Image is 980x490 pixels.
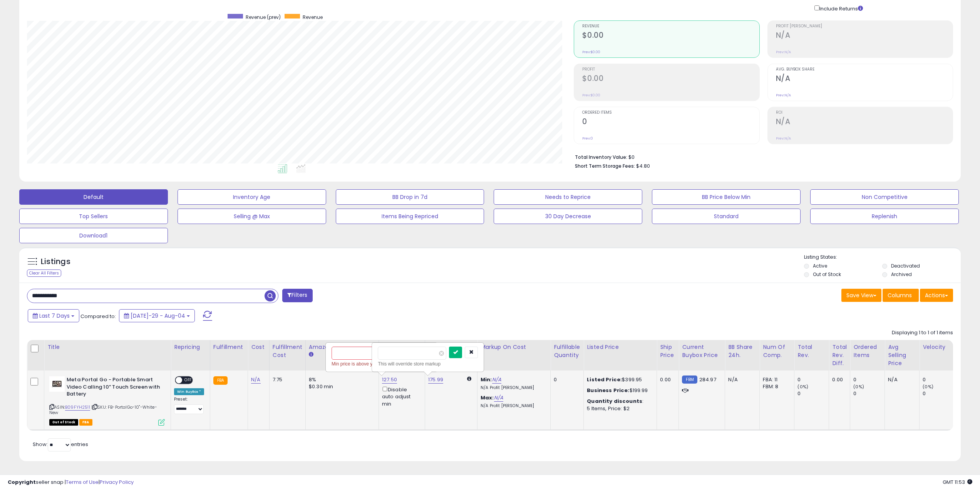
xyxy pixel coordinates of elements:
span: $4.80 [636,162,650,170]
div: Displaying 1 to 1 of 1 items [892,329,953,337]
div: 0 [923,390,954,397]
span: Avg. Buybox Share [776,67,953,72]
span: All listings that are currently out of stock and unavailable for purchase on Amazon [49,419,78,426]
b: Min: [481,376,492,383]
div: ASIN: [49,376,165,425]
div: 0 [797,376,829,383]
div: Repricing [174,343,207,351]
span: [DATE]-29 - Aug-04 [131,312,185,320]
button: 30 Day Decrease [494,209,642,224]
div: Min price is above your Max price [332,360,432,368]
a: Privacy Policy [100,478,134,486]
div: 0 [554,376,578,383]
div: 7.75 [273,376,300,383]
div: N/A [728,376,754,383]
div: Win BuyBox * [174,388,204,395]
label: Archived [891,271,912,278]
span: FBA [79,419,92,426]
button: Filters [282,289,312,302]
span: Last 7 Days [39,312,70,320]
div: 0.00 [832,376,844,383]
div: Amazon Fees [309,343,375,351]
h2: N/A [776,74,953,84]
a: Terms of Use [66,478,99,486]
div: This will override store markup [378,360,478,368]
div: 8% [309,376,373,383]
span: Compared to: [80,313,116,320]
small: (0%) [797,384,808,390]
a: N/A [251,376,260,384]
button: Items Being Repriced [336,209,484,224]
div: Total Rev. [797,343,826,359]
div: N/A [888,376,913,383]
span: Ordered Items [582,111,759,115]
small: Prev: N/A [776,50,791,54]
button: BB Drop in 7d [336,189,484,205]
button: Columns [883,289,919,302]
b: Max: [481,394,494,401]
strong: Copyright [8,478,36,486]
div: $0.30 min [309,383,373,390]
span: Profit [582,67,759,72]
label: Out of Stock [813,271,841,278]
small: (0%) [853,384,864,390]
span: | SKU: FB-PortalGo-10"-White-New [49,404,157,416]
div: FBA: 11 [763,376,788,383]
span: Profit [PERSON_NAME] [776,24,953,29]
div: 0.00 [660,376,673,383]
small: FBA [213,376,228,385]
span: 2025-08-12 11:53 GMT [943,478,972,486]
a: B09FYH2511 [65,404,90,411]
b: Total Inventory Value: [575,154,627,160]
small: Prev: $0.00 [582,93,600,98]
div: 0 [923,376,954,383]
button: Download1 [19,228,168,243]
a: 175.99 [428,376,443,384]
button: Standard [652,209,801,224]
span: Revenue [303,14,323,20]
b: Meta Portal Go - Portable Smart Video Calling 10” Touch Screen with Battery [67,376,160,400]
span: Revenue (prev) [246,14,281,20]
p: N/A Profit [PERSON_NAME] [481,385,544,391]
span: Revenue [582,24,759,29]
button: Default [19,189,168,205]
button: BB Price Below Min [652,189,801,205]
button: Save View [841,289,881,302]
div: Ordered Items [853,343,881,359]
button: Top Sellers [19,209,168,224]
div: 0 [797,390,829,397]
div: Fulfillable Quantity [554,343,580,359]
small: Prev: N/A [776,93,791,98]
small: Prev: 0 [582,136,593,141]
div: Num of Comp. [763,343,791,359]
div: $199.99 [587,387,651,394]
span: ROI [776,111,953,115]
div: : [587,398,651,405]
small: Prev: N/A [776,136,791,141]
div: Markup on Cost [481,343,547,351]
div: Title [47,343,168,351]
span: Columns [888,291,912,299]
small: Prev: $0.00 [582,50,600,54]
span: OFF [182,377,194,384]
b: Short Term Storage Fees: [575,163,635,169]
button: Replenish [810,209,959,224]
label: Active [813,263,827,269]
b: Business Price: [587,387,629,394]
div: 0 [853,376,885,383]
b: Quantity discounts [587,397,642,405]
h2: N/A [776,31,953,41]
button: Inventory Age [178,189,326,205]
div: Fulfillment [213,343,245,351]
div: Current Buybox Price [682,343,722,359]
div: Total Rev. Diff. [832,343,847,367]
button: Actions [920,289,953,302]
div: 5 Items, Price: $2 [587,405,651,412]
button: [DATE]-29 - Aug-04 [119,309,195,322]
span: 284.97 [699,376,716,383]
label: Deactivated [891,263,920,269]
a: N/A [492,376,501,384]
button: Non Competitive [810,189,959,205]
div: Clear All Filters [27,269,61,277]
h2: N/A [776,117,953,128]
